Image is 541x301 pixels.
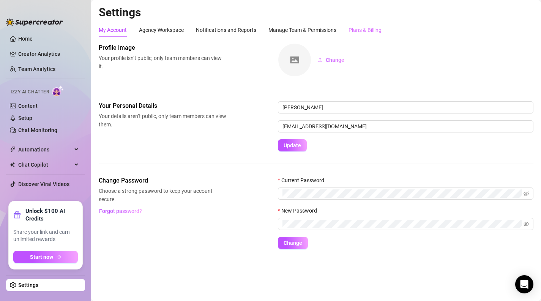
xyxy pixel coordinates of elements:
span: Forgot password? [99,208,142,214]
button: Update [278,139,307,151]
a: Team Analytics [18,66,55,72]
div: Open Intercom Messenger [515,275,533,293]
div: Notifications and Reports [196,26,256,34]
span: Your profile isn’t public, only team members can view it. [99,54,226,71]
a: Creator Analytics [18,48,79,60]
img: logo-BBDzfeDw.svg [6,18,63,26]
a: Setup [18,115,32,121]
span: Choose a strong password to keep your account secure. [99,187,226,203]
span: Profile image [99,43,226,52]
span: Your Personal Details [99,101,226,110]
span: Share your link and earn unlimited rewards [13,229,78,243]
input: Enter name [278,101,533,113]
strong: Unlock $100 AI Credits [25,207,78,222]
span: Update [284,142,301,148]
input: Current Password [282,189,522,198]
input: Enter new email [278,120,533,132]
a: Content [18,103,38,109]
span: eye-invisible [524,191,529,196]
span: Chat Copilot [18,159,72,171]
button: Forgot password? [99,205,142,217]
button: Change [311,54,350,66]
img: AI Chatter [52,85,64,96]
label: New Password [278,206,322,215]
div: My Account [99,26,127,34]
div: Plans & Billing [349,26,382,34]
a: Settings [18,282,38,288]
label: Current Password [278,176,329,184]
input: New Password [282,220,522,228]
img: square-placeholder.png [278,44,311,76]
span: Change Password [99,176,226,185]
div: Manage Team & Permissions [268,26,336,34]
a: Home [18,36,33,42]
span: Izzy AI Chatter [11,88,49,96]
span: upload [317,57,323,63]
div: Agency Workspace [139,26,184,34]
span: Start now [30,254,53,260]
span: thunderbolt [10,147,16,153]
a: Discover Viral Videos [18,181,69,187]
span: Change [284,240,302,246]
a: Chat Monitoring [18,127,57,133]
button: Start nowarrow-right [13,251,78,263]
h2: Settings [99,5,533,20]
button: Change [278,237,308,249]
span: Automations [18,143,72,156]
span: eye-invisible [524,221,529,227]
span: Your details aren’t public, only team members can view them. [99,112,226,129]
span: Change [326,57,344,63]
span: gift [13,211,21,219]
span: arrow-right [56,254,62,260]
img: Chat Copilot [10,162,15,167]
